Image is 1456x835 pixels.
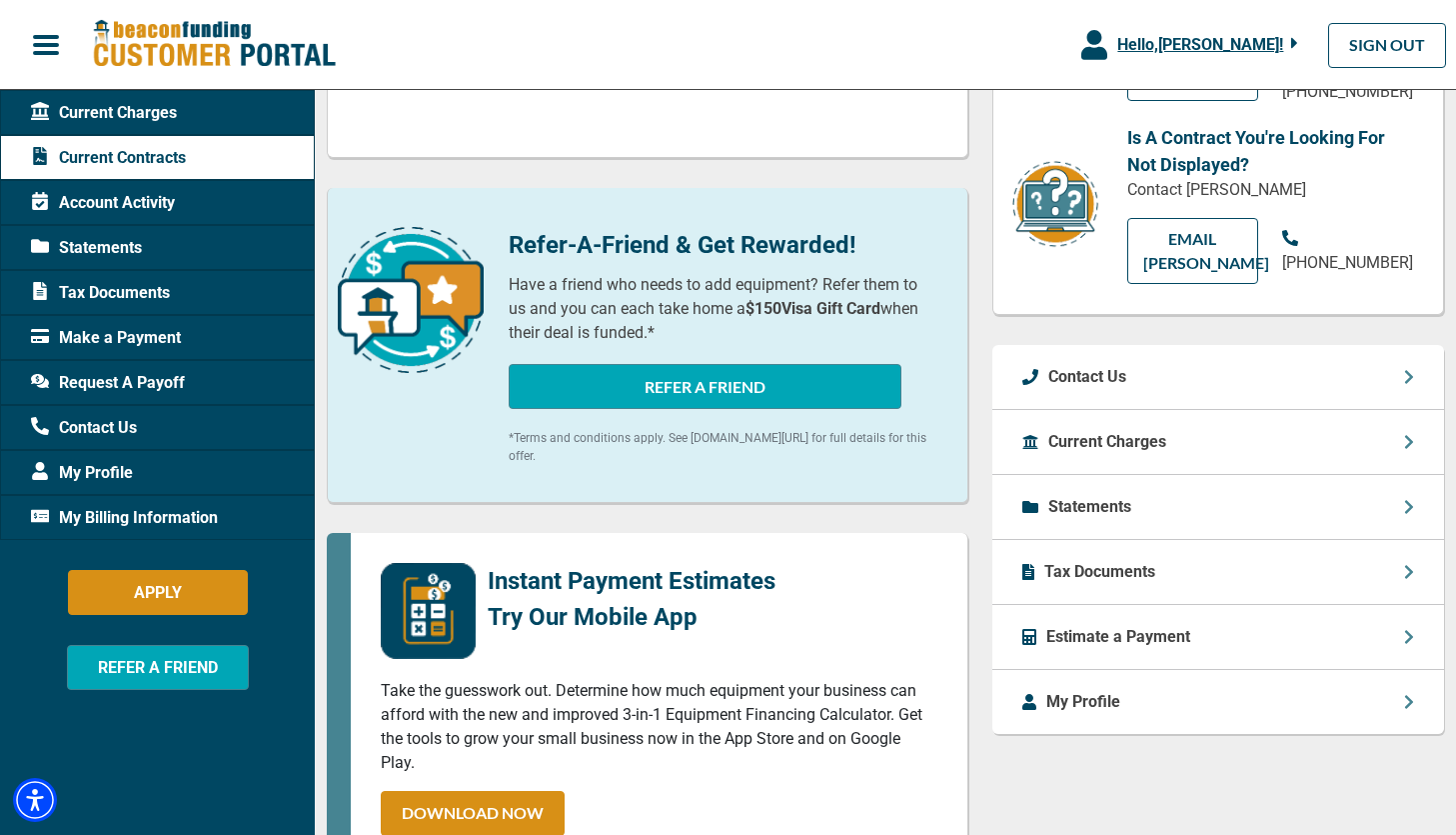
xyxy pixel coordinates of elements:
p: Have a friend who needs to add equipment? Refer them to us and you can each take home a when thei... [509,273,937,345]
p: Is A Contract You're Looking For Not Displayed? [1127,124,1413,178]
span: Make a Payment [31,326,181,350]
span: Tax Documents [31,281,170,305]
p: Estimate a Payment [1046,625,1190,649]
span: Request A Payoff [31,371,185,395]
span: Current Charges [31,101,177,125]
p: Refer-A-Friend & Get Rewarded! [509,227,937,263]
p: Contact Us [1048,365,1126,389]
p: Take the guesswork out. Determine how much equipment your business can afford with the new and im... [381,679,937,775]
img: mobile-app-logo.png [381,563,476,659]
span: Statements [31,236,142,260]
img: Beacon Funding Customer Portal Logo [92,19,336,70]
div: Accessibility Menu [13,778,57,822]
span: Account Activity [31,191,175,215]
p: My Profile [1046,690,1120,714]
button: APPLY [68,570,248,615]
p: Statements [1048,495,1131,519]
b: $150 Visa Gift Card [745,299,880,318]
span: Hello, [PERSON_NAME] ! [1117,35,1283,54]
span: My Profile [31,461,133,485]
a: SIGN OUT [1328,23,1446,68]
button: REFER A FRIEND [509,364,901,409]
button: REFER A FRIEND [67,645,249,690]
p: Tax Documents [1044,560,1155,584]
a: [PHONE_NUMBER] [1282,227,1413,275]
a: EMAIL [PERSON_NAME] [1127,218,1258,284]
span: [PHONE_NUMBER] [1282,253,1413,272]
span: Contact Us [31,416,137,440]
img: refer-a-friend-icon.png [338,227,484,373]
p: Try Our Mobile App [488,599,775,635]
p: Current Charges [1048,430,1166,454]
span: [PHONE_NUMBER] [1282,82,1413,101]
span: My Billing Information [31,506,218,530]
p: Contact [PERSON_NAME] [1127,178,1413,202]
span: Current Contracts [31,146,186,170]
p: Instant Payment Estimates [488,563,775,599]
img: contract-icon.png [1010,159,1100,250]
p: *Terms and conditions apply. See [DOMAIN_NAME][URL] for full details for this offer. [509,429,937,465]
